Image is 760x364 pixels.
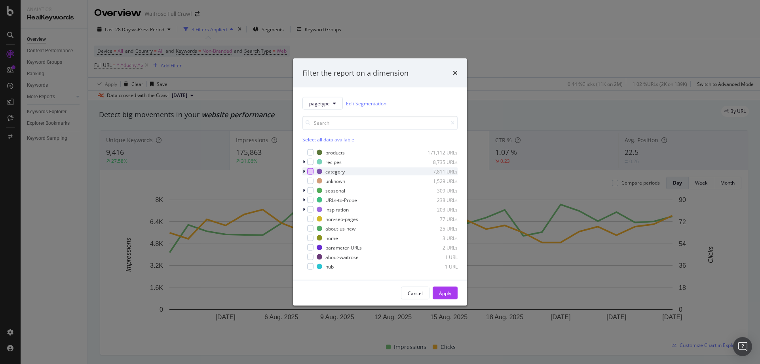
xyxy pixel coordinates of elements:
[419,253,458,260] div: 1 URL
[419,149,458,156] div: 171,112 URLs
[325,225,355,232] div: about-us-new
[733,337,752,356] div: Open Intercom Messenger
[453,68,458,78] div: times
[419,158,458,165] div: 8,735 URLs
[325,187,345,194] div: seasonal
[419,225,458,232] div: 25 URLs
[302,116,458,130] input: Search
[419,187,458,194] div: 309 URLs
[408,290,423,296] div: Cancel
[325,177,345,184] div: unknown
[325,244,362,251] div: parameter-URLs
[325,158,342,165] div: recipes
[302,68,408,78] div: Filter the report on a dimension
[419,215,458,222] div: 77 URLs
[302,136,458,143] div: Select all data available
[419,196,458,203] div: 238 URLs
[325,234,338,241] div: home
[419,263,458,270] div: 1 URL
[325,149,345,156] div: products
[325,196,357,203] div: URLs-to-Probe
[419,168,458,175] div: 7,811 URLs
[419,244,458,251] div: 2 URLs
[419,206,458,213] div: 203 URLs
[325,168,345,175] div: category
[325,215,358,222] div: non-seo-pages
[325,263,334,270] div: hub
[433,287,458,299] button: Apply
[325,206,349,213] div: inspiration
[401,287,429,299] button: Cancel
[419,234,458,241] div: 3 URLs
[346,99,386,107] a: Edit Segmentation
[302,97,343,110] button: pagetype
[419,177,458,184] div: 1,529 URLs
[325,253,359,260] div: about-waitrose
[309,100,330,107] span: pagetype
[293,58,467,306] div: modal
[439,290,451,296] div: Apply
